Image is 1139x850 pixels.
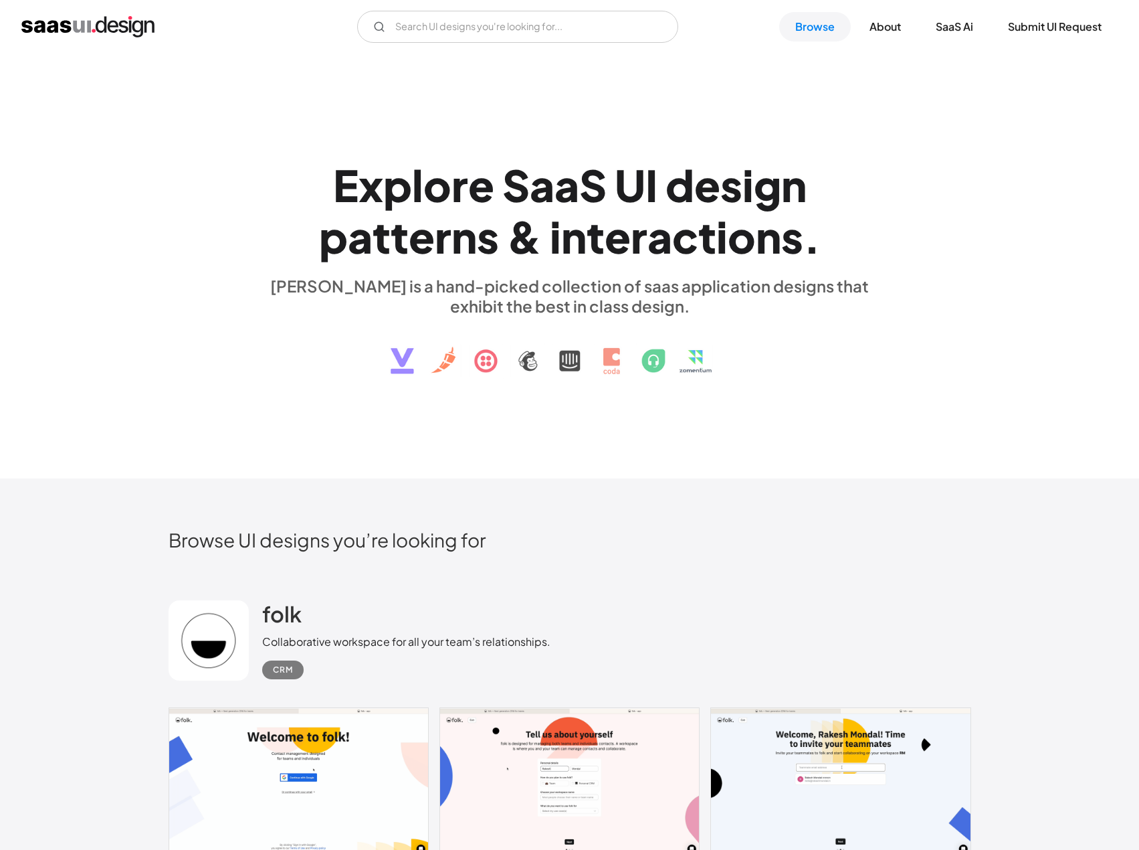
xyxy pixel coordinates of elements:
[694,159,720,211] div: e
[561,211,587,262] div: n
[779,12,851,41] a: Browse
[631,211,647,262] div: r
[742,159,754,211] div: i
[391,211,409,262] div: t
[262,600,302,627] h2: folk
[319,211,348,262] div: p
[435,211,451,262] div: r
[262,600,302,634] a: folk
[21,16,154,37] a: home
[587,211,605,262] div: t
[645,159,657,211] div: I
[615,159,645,211] div: U
[554,159,579,211] div: a
[451,159,468,211] div: r
[383,159,412,211] div: p
[605,211,631,262] div: e
[672,211,698,262] div: c
[333,159,358,211] div: E
[262,276,877,316] div: [PERSON_NAME] is a hand-picked collection of saas application designs that exhibit the best in cl...
[357,11,678,43] input: Search UI designs you're looking for...
[409,211,435,262] div: e
[273,662,293,678] div: CRM
[665,159,694,211] div: d
[803,211,821,262] div: .
[781,159,807,211] div: n
[507,211,542,262] div: &
[550,211,561,262] div: i
[423,159,451,211] div: o
[720,159,742,211] div: s
[348,211,373,262] div: a
[698,211,716,262] div: t
[477,211,499,262] div: s
[579,159,607,211] div: S
[502,159,530,211] div: S
[412,159,423,211] div: l
[468,159,494,211] div: e
[754,159,781,211] div: g
[530,159,554,211] div: a
[728,211,756,262] div: o
[358,159,383,211] div: x
[373,211,391,262] div: t
[262,634,550,650] div: Collaborative workspace for all your team’s relationships.
[781,211,803,262] div: s
[716,211,728,262] div: i
[756,211,781,262] div: n
[451,211,477,262] div: n
[647,211,672,262] div: a
[262,159,877,262] h1: Explore SaaS UI design patterns & interactions.
[853,12,917,41] a: About
[367,316,772,386] img: text, icon, saas logo
[992,12,1118,41] a: Submit UI Request
[357,11,678,43] form: Email Form
[920,12,989,41] a: SaaS Ai
[169,528,971,551] h2: Browse UI designs you’re looking for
